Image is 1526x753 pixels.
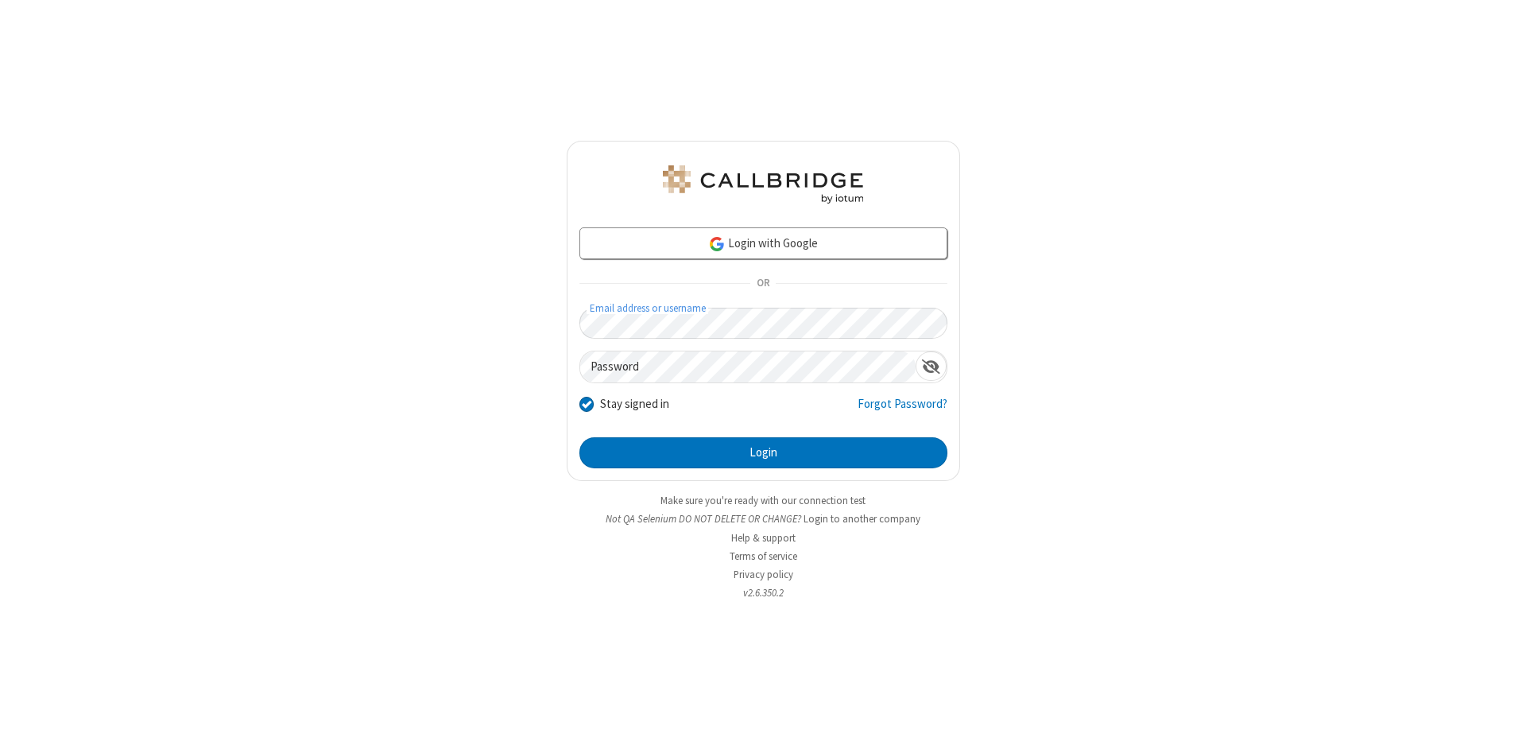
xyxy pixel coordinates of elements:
iframe: Chat [1486,712,1514,742]
a: Help & support [731,531,796,545]
a: Terms of service [730,549,797,563]
li: v2.6.350.2 [567,585,960,600]
li: Not QA Selenium DO NOT DELETE OR CHANGE? [567,511,960,526]
input: Password [580,351,916,382]
a: Login with Google [579,227,947,259]
div: Show password [916,351,947,381]
button: Login to another company [804,511,920,526]
button: Login [579,437,947,469]
a: Privacy policy [734,568,793,581]
a: Make sure you're ready with our connection test [660,494,866,507]
input: Email address or username [579,308,947,339]
a: Forgot Password? [858,395,947,425]
img: QA Selenium DO NOT DELETE OR CHANGE [660,165,866,204]
span: OR [750,273,776,295]
img: google-icon.png [708,235,726,253]
label: Stay signed in [600,395,669,413]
